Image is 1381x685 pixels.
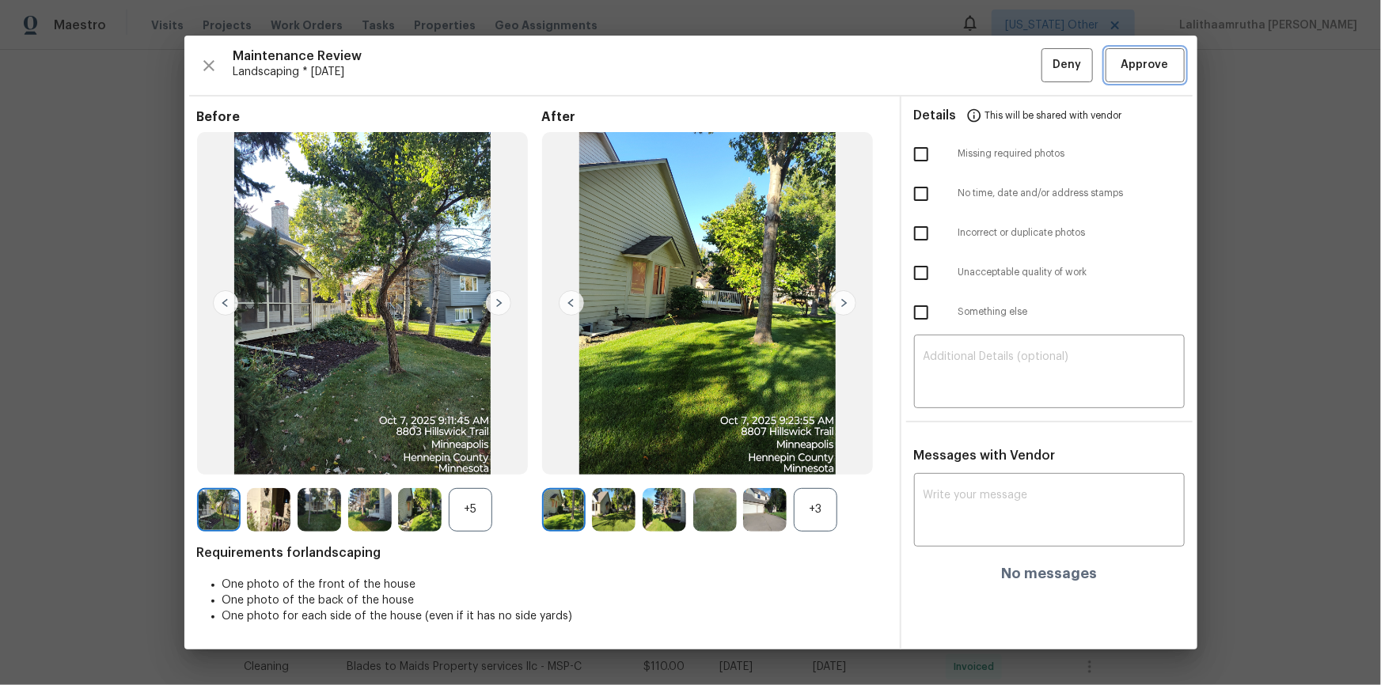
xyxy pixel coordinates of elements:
span: Landscaping * [DATE] [233,64,1041,80]
img: right-chevron-button-url [831,290,856,316]
li: One photo of the back of the house [222,592,887,608]
li: One photo of the front of the house [222,577,887,592]
span: Approve [1121,55,1169,75]
span: Deny [1053,55,1081,75]
h4: No messages [1001,566,1097,581]
span: Missing required photos [958,147,1185,161]
span: No time, date and/or address stamps [958,187,1185,200]
img: right-chevron-button-url [486,290,511,316]
span: Something else [958,305,1185,319]
img: left-chevron-button-url [559,290,584,316]
div: +3 [794,488,837,532]
span: Details [914,97,957,134]
div: Missing required photos [901,134,1197,174]
li: One photo for each side of the house (even if it has no side yards) [222,608,887,624]
span: Incorrect or duplicate photos [958,226,1185,240]
button: Approve [1106,48,1185,82]
span: This will be shared with vendor [985,97,1122,134]
div: No time, date and/or address stamps [901,174,1197,214]
button: Deny [1041,48,1093,82]
div: Incorrect or duplicate photos [901,214,1197,253]
span: After [542,109,887,125]
div: Something else [901,293,1197,332]
span: Messages with Vendor [914,449,1056,462]
img: left-chevron-button-url [213,290,238,316]
span: Maintenance Review [233,48,1041,64]
span: Requirements for landscaping [197,545,887,561]
div: Unacceptable quality of work [901,253,1197,293]
span: Before [197,109,542,125]
div: +5 [449,488,492,532]
span: Unacceptable quality of work [958,266,1185,279]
